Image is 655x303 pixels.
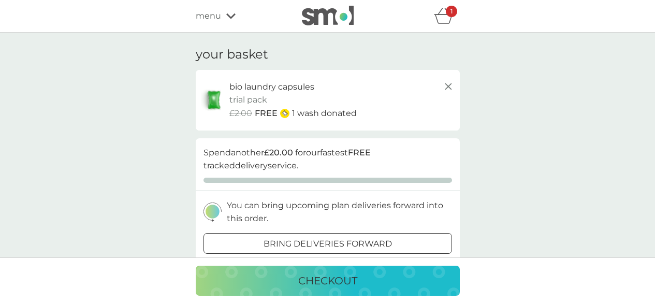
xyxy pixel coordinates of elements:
span: FREE [255,107,278,120]
button: bring deliveries forward [203,233,452,254]
p: bio laundry capsules [229,80,314,94]
button: checkout [196,266,460,296]
p: 1 wash donated [292,107,357,120]
div: basket [434,6,460,26]
span: £2.00 [229,107,252,120]
p: Spend another for our fastest tracked delivery service. [203,146,452,172]
p: bring deliveries forward [264,237,392,251]
img: delivery-schedule.svg [203,203,222,222]
h3: your basket [196,47,268,62]
span: menu [196,9,221,23]
strong: FREE [348,148,371,157]
p: You can bring upcoming plan deliveries forward into this order. [227,199,452,225]
p: checkout [298,272,357,289]
img: smol [302,6,354,25]
p: trial pack [229,93,267,107]
strong: £20.00 [264,148,293,157]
